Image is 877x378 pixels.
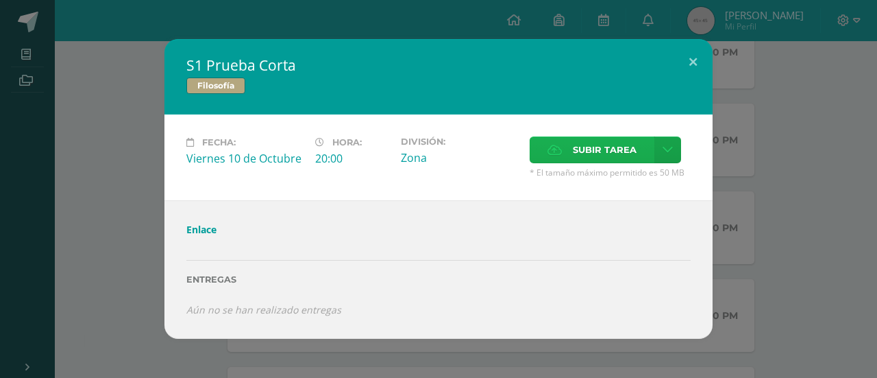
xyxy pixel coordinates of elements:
[332,137,362,147] span: Hora:
[573,137,637,163] span: Subir tarea
[530,167,691,178] span: * El tamaño máximo permitido es 50 MB
[401,137,519,147] label: División:
[315,151,390,166] div: 20:00
[186,274,691,285] label: Entregas
[186,303,341,316] i: Aún no se han realizado entregas
[186,78,245,94] span: Filosofía
[401,150,519,165] div: Zona
[186,223,217,236] a: Enlace
[202,137,236,147] span: Fecha:
[674,39,713,86] button: Close (Esc)
[186,151,304,166] div: Viernes 10 de Octubre
[186,56,691,75] h2: S1 Prueba Corta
